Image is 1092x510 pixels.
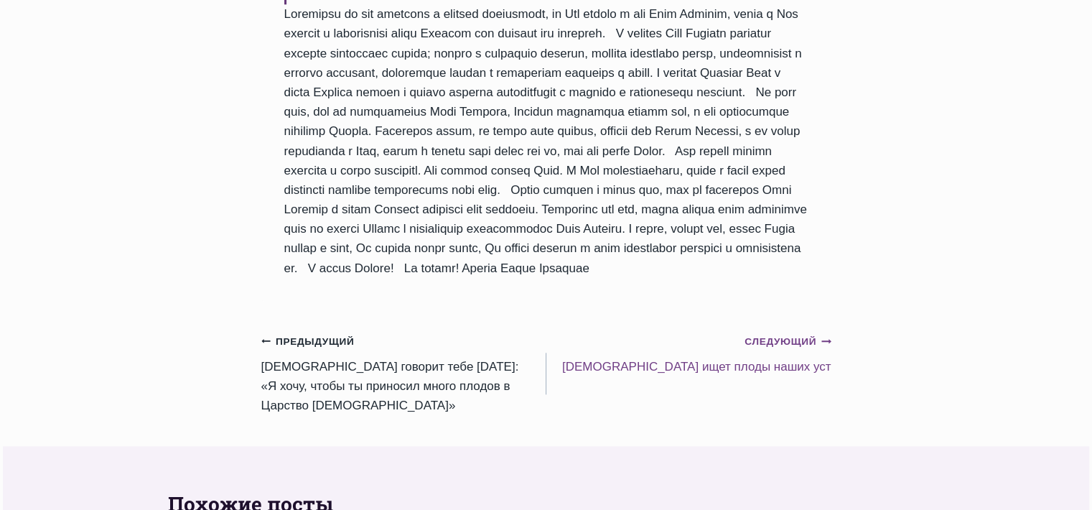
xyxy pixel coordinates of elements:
a: Предыдущий[DEMOGRAPHIC_DATA] говорит тебе [DATE]: «Я хочу, чтобы ты приносил много плодов в Царст... [261,331,546,415]
small: Предыдущий [261,334,355,350]
nav: Записи [261,331,831,415]
small: Следующий [745,334,831,350]
a: Следующий[DEMOGRAPHIC_DATA] ищет плоды наших уст [546,331,831,376]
